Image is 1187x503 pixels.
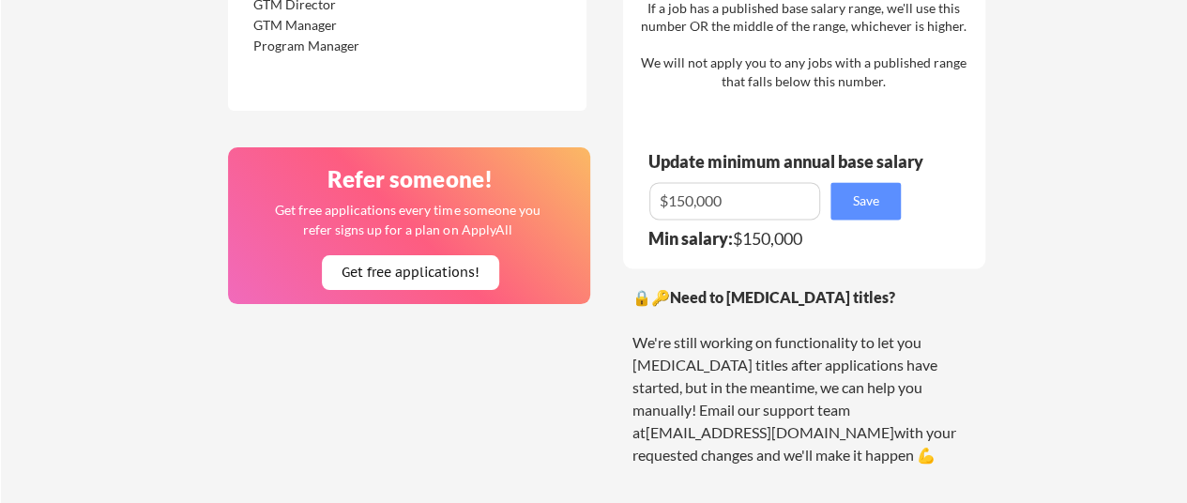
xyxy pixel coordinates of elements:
div: Refer someone! [236,168,585,191]
div: Update minimum annual base salary [648,153,930,170]
div: 🔒🔑 We're still working on functionality to let you [MEDICAL_DATA] titles after applications have ... [632,286,976,466]
div: GTM Manager [253,16,451,35]
button: Save [830,182,901,220]
div: Get free applications every time someone you refer signs up for a plan on ApplyAll [274,200,541,239]
strong: Min salary: [648,228,733,249]
div: Program Manager [253,37,451,55]
div: $150,000 [648,230,913,247]
input: E.g. $100,000 [649,182,820,220]
button: Get free applications! [322,255,499,290]
a: [EMAIL_ADDRESS][DOMAIN_NAME] [646,423,894,441]
strong: Need to [MEDICAL_DATA] titles? [670,288,895,306]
